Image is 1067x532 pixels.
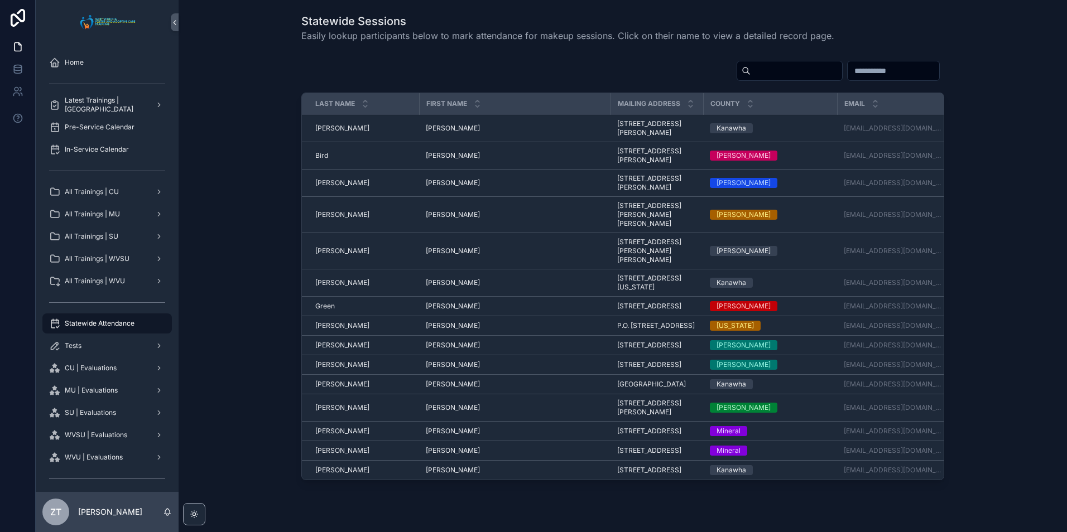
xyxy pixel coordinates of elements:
[65,277,125,286] span: All Trainings | WVU
[844,427,944,436] a: [EMAIL_ADDRESS][DOMAIN_NAME]
[617,341,696,350] a: [STREET_ADDRESS]
[617,360,696,369] a: [STREET_ADDRESS]
[710,340,830,350] a: [PERSON_NAME]
[617,302,696,311] a: [STREET_ADDRESS]
[42,447,172,467] a: WVU | Evaluations
[617,446,696,455] a: [STREET_ADDRESS]
[65,408,116,417] span: SU | Evaluations
[315,151,328,160] span: Bird
[426,446,480,455] span: [PERSON_NAME]
[50,505,61,519] span: ZT
[844,466,944,475] a: [EMAIL_ADDRESS][DOMAIN_NAME]
[844,380,944,389] a: [EMAIL_ADDRESS][DOMAIN_NAME]
[617,147,696,165] span: [STREET_ADDRESS][PERSON_NAME]
[617,427,681,436] span: [STREET_ADDRESS]
[426,278,480,287] span: [PERSON_NAME]
[315,99,355,108] span: Last Name
[426,99,467,108] span: First Name
[844,446,944,455] a: [EMAIL_ADDRESS][DOMAIN_NAME]
[710,278,830,288] a: Kanawha
[315,341,369,350] span: [PERSON_NAME]
[315,124,369,133] span: [PERSON_NAME]
[617,201,696,228] a: [STREET_ADDRESS][PERSON_NAME][PERSON_NAME]
[65,319,134,328] span: Statewide Attendance
[426,178,480,187] span: [PERSON_NAME]
[717,151,771,161] div: [PERSON_NAME]
[710,321,830,331] a: [US_STATE]
[844,403,944,412] a: [EMAIL_ADDRESS][DOMAIN_NAME]
[617,119,696,137] span: [STREET_ADDRESS][PERSON_NAME]
[844,210,944,219] a: [EMAIL_ADDRESS][DOMAIN_NAME]
[426,302,480,311] span: [PERSON_NAME]
[315,246,369,255] span: [PERSON_NAME]
[426,151,604,160] a: [PERSON_NAME]
[717,246,771,256] div: [PERSON_NAME]
[617,380,686,389] span: [GEOGRAPHIC_DATA]
[426,380,604,389] a: [PERSON_NAME]
[42,117,172,137] a: Pre-Service Calendar
[617,427,696,436] a: [STREET_ADDRESS]
[710,151,830,161] a: [PERSON_NAME]
[844,99,865,108] span: Email
[717,321,754,331] div: [US_STATE]
[42,403,172,423] a: SU | Evaluations
[65,341,81,350] span: Tests
[315,360,412,369] a: [PERSON_NAME]
[717,465,746,475] div: Kanawha
[42,226,172,246] a: All Trainings | SU
[65,232,118,241] span: All Trainings | SU
[710,210,830,220] a: [PERSON_NAME]
[844,302,944,311] a: [EMAIL_ADDRESS][DOMAIN_NAME]
[42,139,172,159] a: In-Service Calendar
[42,204,172,224] a: All Trainings | MU
[315,446,369,455] span: [PERSON_NAME]
[426,466,480,475] span: [PERSON_NAME]
[315,403,369,412] span: [PERSON_NAME]
[717,340,771,350] div: [PERSON_NAME]
[844,278,944,287] a: [EMAIL_ADDRESS][DOMAIN_NAME]
[617,302,681,311] span: [STREET_ADDRESS]
[78,506,142,518] p: [PERSON_NAME]
[710,99,740,108] span: County
[426,278,604,287] a: [PERSON_NAME]
[710,301,830,311] a: [PERSON_NAME]
[426,403,480,412] span: [PERSON_NAME]
[42,271,172,291] a: All Trainings | WVU
[617,399,696,417] a: [STREET_ADDRESS][PERSON_NAME]
[42,336,172,356] a: Tests
[315,321,412,330] a: [PERSON_NAME]
[65,254,129,263] span: All Trainings | WVSU
[717,360,771,370] div: [PERSON_NAME]
[710,246,830,256] a: [PERSON_NAME]
[315,178,412,187] a: [PERSON_NAME]
[42,358,172,378] a: CU | Evaluations
[315,341,412,350] a: [PERSON_NAME]
[426,210,604,219] a: [PERSON_NAME]
[426,151,480,160] span: [PERSON_NAME]
[617,466,681,475] span: [STREET_ADDRESS]
[617,321,695,330] span: P.O. [STREET_ADDRESS]
[426,466,604,475] a: [PERSON_NAME]
[315,302,412,311] a: Green
[617,274,696,292] a: [STREET_ADDRESS][US_STATE]
[717,178,771,188] div: [PERSON_NAME]
[315,380,369,389] span: [PERSON_NAME]
[844,321,944,330] a: [EMAIL_ADDRESS][DOMAIN_NAME]
[315,278,412,287] a: [PERSON_NAME]
[617,238,696,264] a: [STREET_ADDRESS][PERSON_NAME][PERSON_NAME]
[65,210,120,219] span: All Trainings | MU
[426,124,480,133] span: [PERSON_NAME]
[710,465,830,475] a: Kanawha
[426,341,604,350] a: [PERSON_NAME]
[315,321,369,330] span: [PERSON_NAME]
[844,246,944,255] a: [EMAIL_ADDRESS][DOMAIN_NAME]
[65,96,146,114] span: Latest Trainings | [GEOGRAPHIC_DATA]
[426,302,604,311] a: [PERSON_NAME]
[710,123,830,133] a: Kanawha
[315,360,369,369] span: [PERSON_NAME]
